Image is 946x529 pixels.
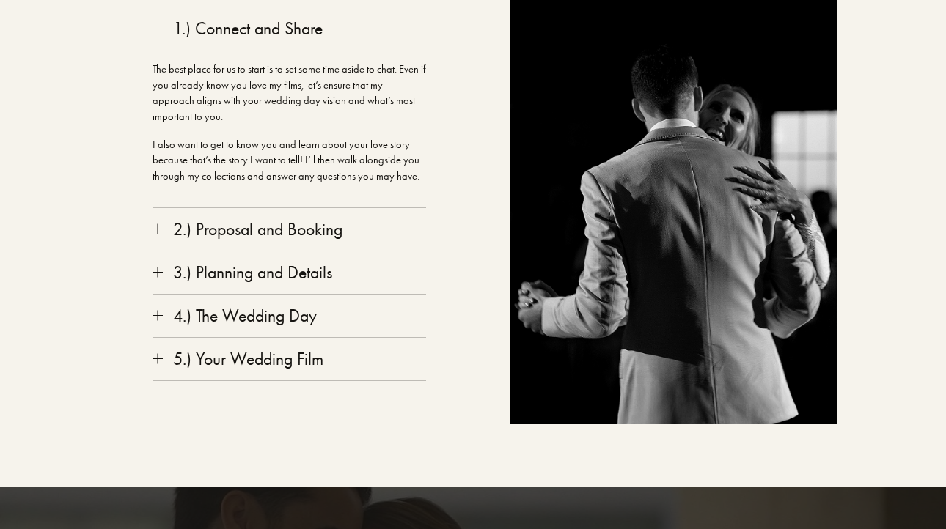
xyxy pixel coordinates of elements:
[153,7,426,50] button: 1.) Connect and Share
[153,295,426,337] button: 4.) The Wedding Day
[163,306,426,326] span: 4.) The Wedding Day
[153,62,426,125] p: The best place for us to start is to set some time aside to chat. Even if you already know you lo...
[163,18,426,39] span: 1.) Connect and Share
[163,262,426,283] span: 3.) Planning and Details
[153,338,426,380] button: 5.) Your Wedding Film
[153,208,426,251] button: 2.) Proposal and Booking
[153,137,426,185] p: I also want to get to know you and learn about your love story because that’s the story I want to...
[163,219,426,240] span: 2.) Proposal and Booking
[153,50,426,207] div: 1.) Connect and Share
[163,349,426,369] span: 5.) Your Wedding Film
[153,251,426,294] button: 3.) Planning and Details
